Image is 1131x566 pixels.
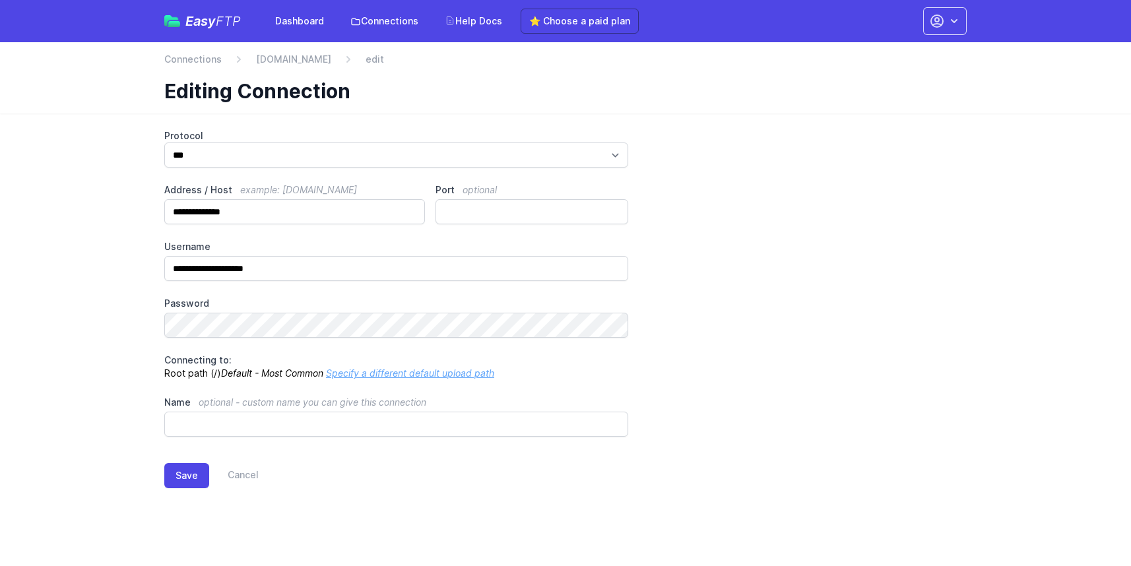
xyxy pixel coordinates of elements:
[164,354,628,380] p: Root path (/)
[366,53,384,66] span: edit
[437,9,510,33] a: Help Docs
[216,13,241,29] span: FTP
[164,396,628,409] label: Name
[463,184,497,195] span: optional
[342,9,426,33] a: Connections
[164,183,425,197] label: Address / Host
[164,15,180,27] img: easyftp_logo.png
[436,183,628,197] label: Port
[267,9,332,33] a: Dashboard
[521,9,639,34] a: ⭐ Choose a paid plan
[164,15,241,28] a: EasyFTP
[209,463,259,488] a: Cancel
[164,53,967,74] nav: Breadcrumb
[164,129,628,142] label: Protocol
[164,354,232,365] span: Connecting to:
[221,367,323,379] i: Default - Most Common
[164,463,209,488] button: Save
[164,53,222,66] a: Connections
[326,367,494,379] a: Specify a different default upload path
[240,184,357,195] span: example: [DOMAIN_NAME]
[185,15,241,28] span: Easy
[164,79,956,103] h1: Editing Connection
[164,240,628,253] label: Username
[199,396,426,408] span: optional - custom name you can give this connection
[256,53,331,66] a: [DOMAIN_NAME]
[164,297,628,310] label: Password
